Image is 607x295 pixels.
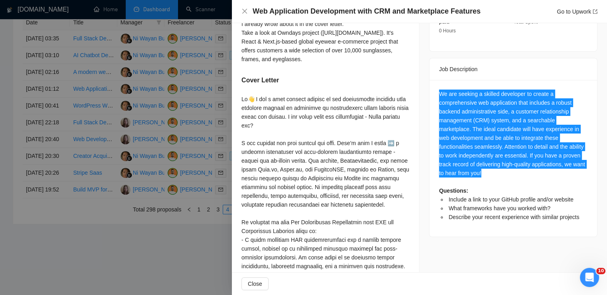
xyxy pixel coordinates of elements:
[253,6,480,16] h4: Web Application Development with CRM and Marketplace Features
[439,58,587,80] div: Job Description
[241,8,248,15] button: Close
[241,20,409,64] div: I already wrote about it in the cover letter. Take a look at Owndays project ([URL][DOMAIN_NAME])...
[241,277,269,290] button: Close
[580,268,599,287] iframe: Intercom live chat
[449,205,550,211] span: What frameworks have you worked with?
[449,214,579,220] span: Describe your recent experience with similar projects
[439,187,468,194] strong: Questions:
[439,28,456,34] span: 0 Hours
[248,279,262,288] span: Close
[557,8,597,15] a: Go to Upworkexport
[596,268,605,274] span: 10
[449,196,573,203] span: Include a link to your GitHub profile and/or website
[241,8,248,14] span: close
[241,76,279,85] h5: Cover Letter
[439,90,587,221] div: We are seeking a skilled developer to create a comprehensive web application that includes a robu...
[593,9,597,14] span: export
